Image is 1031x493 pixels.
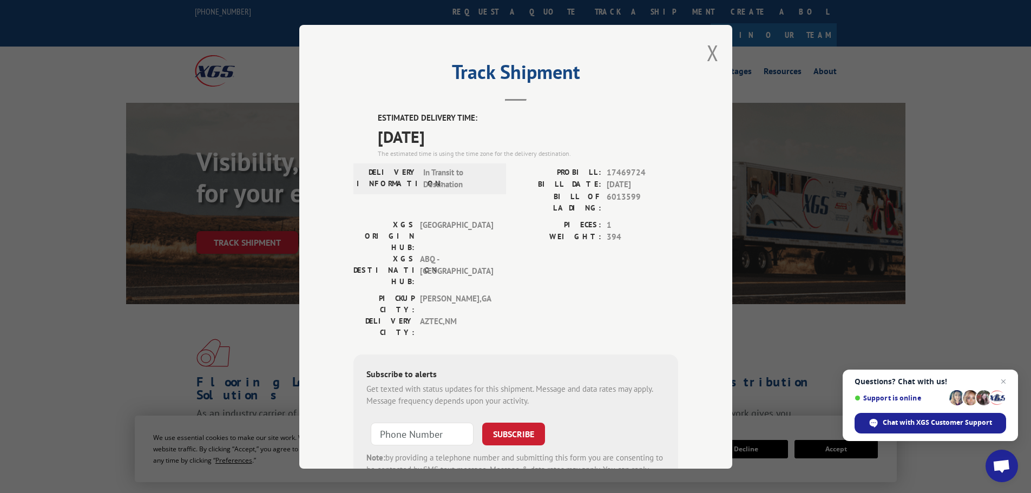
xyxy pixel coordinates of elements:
button: SUBSCRIBE [482,422,545,445]
label: ESTIMATED DELIVERY TIME: [378,112,678,124]
span: [PERSON_NAME] , GA [420,292,493,315]
strong: Note: [366,452,385,462]
label: PROBILL: [516,166,601,179]
span: In Transit to Destination [423,166,496,190]
label: XGS ORIGIN HUB: [353,219,415,253]
span: 17469724 [607,166,678,179]
span: AZTEC , NM [420,315,493,338]
span: ABQ - [GEOGRAPHIC_DATA] [420,253,493,287]
label: WEIGHT: [516,231,601,244]
span: [GEOGRAPHIC_DATA] [420,219,493,253]
input: Phone Number [371,422,474,445]
label: BILL OF LADING: [516,190,601,213]
span: Questions? Chat with us! [855,377,1006,386]
span: [DATE] [378,124,678,148]
button: Close modal [707,38,719,67]
div: The estimated time is using the time zone for the delivery destination. [378,148,678,158]
a: Open chat [986,450,1018,482]
span: Chat with XGS Customer Support [855,413,1006,433]
h2: Track Shipment [353,64,678,85]
span: 1 [607,219,678,231]
label: PICKUP CITY: [353,292,415,315]
label: DELIVERY INFORMATION: [357,166,418,190]
label: XGS DESTINATION HUB: [353,253,415,287]
div: Get texted with status updates for this shipment. Message and data rates may apply. Message frequ... [366,383,665,407]
label: BILL DATE: [516,179,601,191]
span: Chat with XGS Customer Support [883,418,992,428]
span: [DATE] [607,179,678,191]
label: PIECES: [516,219,601,231]
span: Support is online [855,394,945,402]
div: Subscribe to alerts [366,367,665,383]
label: DELIVERY CITY: [353,315,415,338]
span: 6013599 [607,190,678,213]
div: by providing a telephone number and submitting this form you are consenting to be contacted by SM... [366,451,665,488]
span: 394 [607,231,678,244]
